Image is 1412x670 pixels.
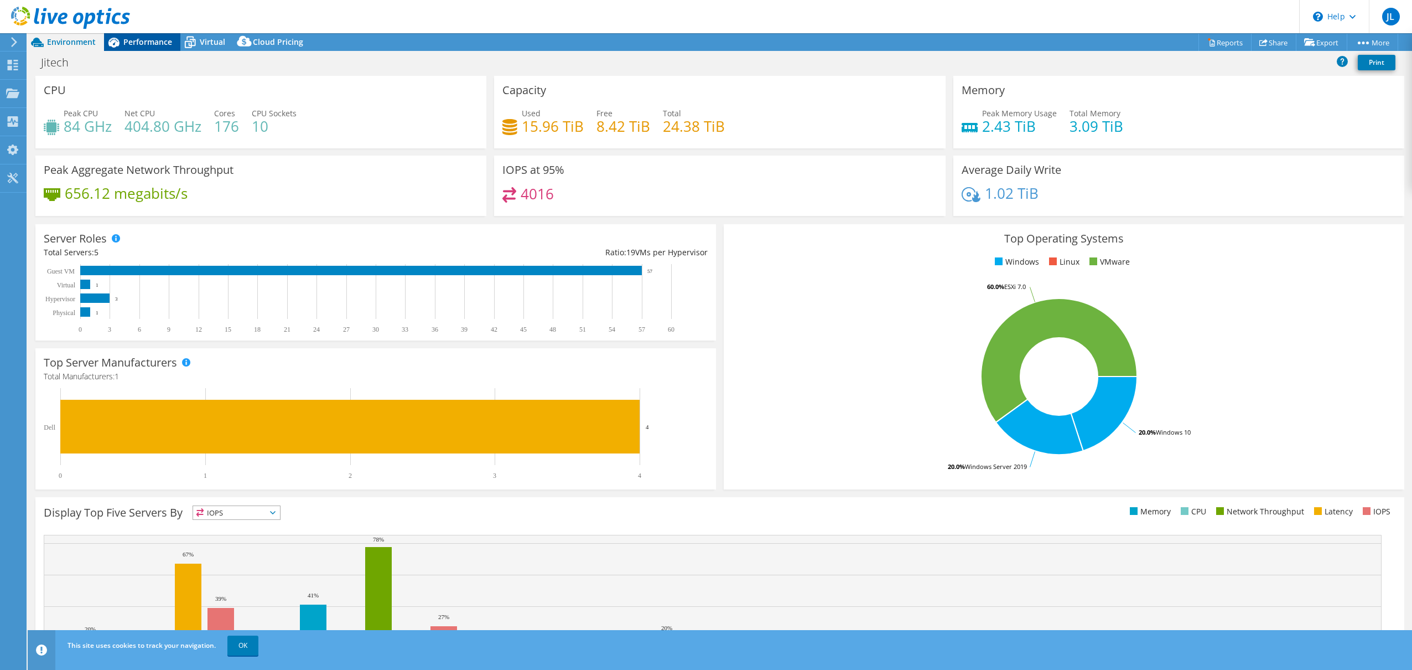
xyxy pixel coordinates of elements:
[663,120,725,132] h4: 24.38 TiB
[124,120,201,132] h4: 404.80 GHz
[1139,428,1156,436] tspan: 20.0%
[522,108,541,118] span: Used
[663,108,681,118] span: Total
[982,120,1057,132] h4: 2.43 TiB
[965,462,1027,471] tspan: Windows Server 2019
[59,472,62,480] text: 0
[214,108,235,118] span: Cores
[96,282,98,288] text: 1
[962,164,1061,176] h3: Average Daily Write
[225,326,231,333] text: 15
[254,326,261,333] text: 18
[626,247,635,257] span: 19
[438,614,449,620] text: 27%
[596,120,650,132] h4: 8.42 TiB
[432,326,438,333] text: 36
[68,641,216,650] span: This site uses cookies to track your navigation.
[183,551,194,558] text: 67%
[349,472,352,480] text: 2
[44,84,66,96] h3: CPU
[115,296,118,302] text: 3
[308,592,319,599] text: 41%
[1382,8,1400,25] span: JL
[195,326,202,333] text: 12
[253,37,303,47] span: Cloud Pricing
[992,256,1039,268] li: Windows
[1311,506,1353,518] li: Latency
[596,108,612,118] span: Free
[646,424,649,430] text: 4
[1127,506,1171,518] li: Memory
[1004,282,1026,291] tspan: ESXi 7.0
[502,84,546,96] h3: Capacity
[1296,34,1347,51] a: Export
[732,233,1396,245] h3: Top Operating Systems
[44,424,55,431] text: Dell
[982,108,1057,118] span: Peak Memory Usage
[227,636,258,656] a: OK
[948,462,965,471] tspan: 20.0%
[402,326,408,333] text: 33
[79,326,82,333] text: 0
[167,326,170,333] text: 9
[44,357,177,369] h3: Top Server Manufacturers
[962,84,1005,96] h3: Memory
[64,108,98,118] span: Peak CPU
[200,37,225,47] span: Virtual
[284,326,290,333] text: 21
[44,164,233,176] h3: Peak Aggregate Network Throughput
[638,326,645,333] text: 57
[204,472,207,480] text: 1
[502,164,564,176] h3: IOPS at 95%
[987,282,1004,291] tspan: 60.0%
[461,326,468,333] text: 39
[123,37,172,47] span: Performance
[668,326,674,333] text: 60
[252,108,297,118] span: CPU Sockets
[36,56,86,69] h1: Jitech
[1087,256,1130,268] li: VMware
[1070,108,1120,118] span: Total Memory
[215,595,226,602] text: 39%
[1070,120,1123,132] h4: 3.09 TiB
[85,626,96,632] text: 20%
[47,37,96,47] span: Environment
[124,108,155,118] span: Net CPU
[1198,34,1252,51] a: Reports
[343,326,350,333] text: 27
[44,233,107,245] h3: Server Roles
[1313,12,1323,22] svg: \n
[985,187,1039,199] h4: 1.02 TiB
[44,370,708,383] h4: Total Manufacturers:
[1358,55,1395,70] a: Print
[638,472,641,480] text: 4
[108,326,111,333] text: 3
[373,536,384,543] text: 78%
[521,188,554,200] h4: 4016
[376,246,708,259] div: Ratio: VMs per Hypervisor
[520,326,527,333] text: 45
[372,326,379,333] text: 30
[1156,428,1191,436] tspan: Windows 10
[1178,506,1206,518] li: CPU
[579,326,586,333] text: 51
[53,309,75,317] text: Physical
[1046,256,1079,268] li: Linux
[57,281,76,289] text: Virtual
[1251,34,1296,51] a: Share
[609,326,615,333] text: 54
[522,120,584,132] h4: 15.96 TiB
[115,371,119,382] span: 1
[549,326,556,333] text: 48
[647,269,653,274] text: 57
[493,472,496,480] text: 3
[45,295,75,303] text: Hypervisor
[138,326,141,333] text: 6
[96,310,98,316] text: 1
[65,187,188,199] h4: 656.12 megabits/s
[252,120,297,132] h4: 10
[1213,506,1304,518] li: Network Throughput
[64,120,112,132] h4: 84 GHz
[94,247,98,257] span: 5
[44,246,376,259] div: Total Servers:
